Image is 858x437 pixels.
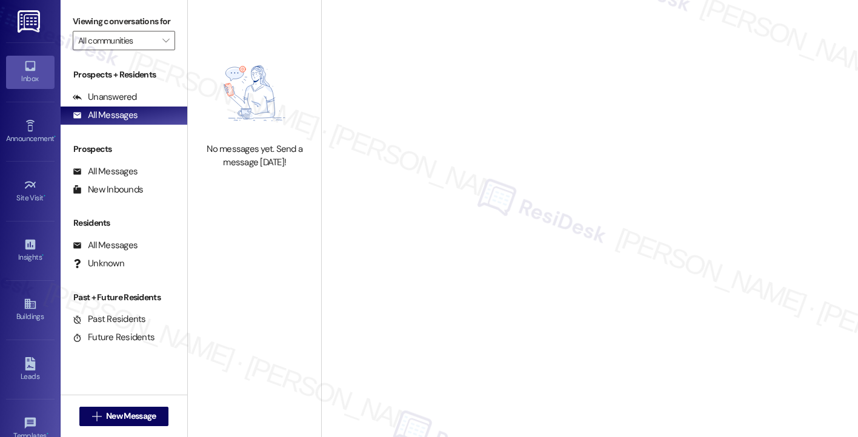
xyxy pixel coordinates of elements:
[44,192,45,200] span: •
[18,10,42,33] img: ResiDesk Logo
[73,257,124,270] div: Unknown
[73,313,146,326] div: Past Residents
[61,143,187,156] div: Prospects
[73,183,143,196] div: New Inbounds
[42,251,44,260] span: •
[201,50,308,137] img: empty-state
[6,56,55,88] a: Inbox
[73,165,138,178] div: All Messages
[78,31,156,50] input: All communities
[73,91,137,103] div: Unanswered
[106,410,156,422] span: New Message
[73,239,138,252] div: All Messages
[61,68,187,81] div: Prospects + Residents
[54,133,56,141] span: •
[6,353,55,386] a: Leads
[79,407,169,426] button: New Message
[162,36,169,45] i: 
[201,143,308,169] div: No messages yet. Send a message [DATE]!
[61,291,187,304] div: Past + Future Residents
[61,217,187,229] div: Residents
[92,412,101,421] i: 
[6,294,55,326] a: Buildings
[6,234,55,267] a: Insights •
[73,109,138,122] div: All Messages
[73,12,175,31] label: Viewing conversations for
[6,175,55,208] a: Site Visit •
[73,331,155,344] div: Future Residents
